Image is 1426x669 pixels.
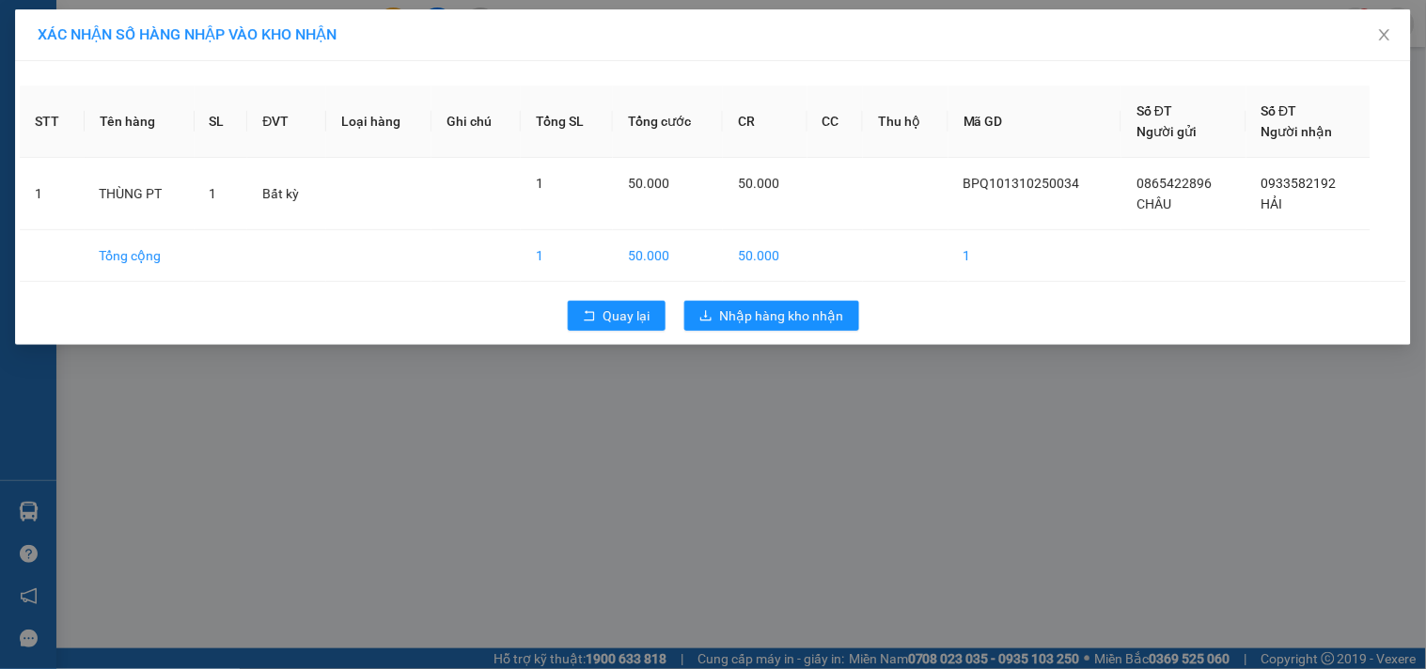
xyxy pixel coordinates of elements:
td: 1 [948,230,1121,282]
span: 0865422896 [1136,176,1212,191]
td: Tổng cộng [85,230,195,282]
span: 50.000 [738,176,779,191]
span: BPQ101310250034 [964,176,1080,191]
span: HẢI [1261,196,1283,211]
span: 0933582192 [1261,176,1337,191]
th: Tổng SL [521,86,613,158]
span: Người gửi [1136,124,1197,139]
span: Số ĐT [1261,103,1297,118]
span: Số ĐT [1136,103,1172,118]
td: 1 [20,158,85,230]
th: Ghi chú [431,86,521,158]
button: downloadNhập hàng kho nhận [684,301,859,331]
span: CHÂU [1136,196,1171,211]
span: 50.000 [628,176,669,191]
td: 50.000 [723,230,807,282]
span: XÁC NHẬN SỐ HÀNG NHẬP VÀO KHO NHẬN [38,25,337,43]
td: Bất kỳ [247,158,326,230]
button: rollbackQuay lại [568,301,666,331]
button: Close [1358,9,1411,62]
th: Thu hộ [863,86,948,158]
span: 1 [536,176,543,191]
span: Người nhận [1261,124,1333,139]
th: CR [723,86,807,158]
td: 50.000 [613,230,723,282]
span: close [1377,27,1392,42]
th: CC [807,86,863,158]
th: Mã GD [948,86,1121,158]
th: SL [195,86,248,158]
span: rollback [583,309,596,324]
span: 1 [210,186,217,201]
span: Quay lại [603,305,650,326]
td: THÙNG PT [85,158,195,230]
td: 1 [521,230,613,282]
span: download [699,309,713,324]
span: Nhập hàng kho nhận [720,305,844,326]
th: Loại hàng [326,86,431,158]
th: STT [20,86,85,158]
th: Tên hàng [85,86,195,158]
th: Tổng cước [613,86,723,158]
th: ĐVT [247,86,326,158]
